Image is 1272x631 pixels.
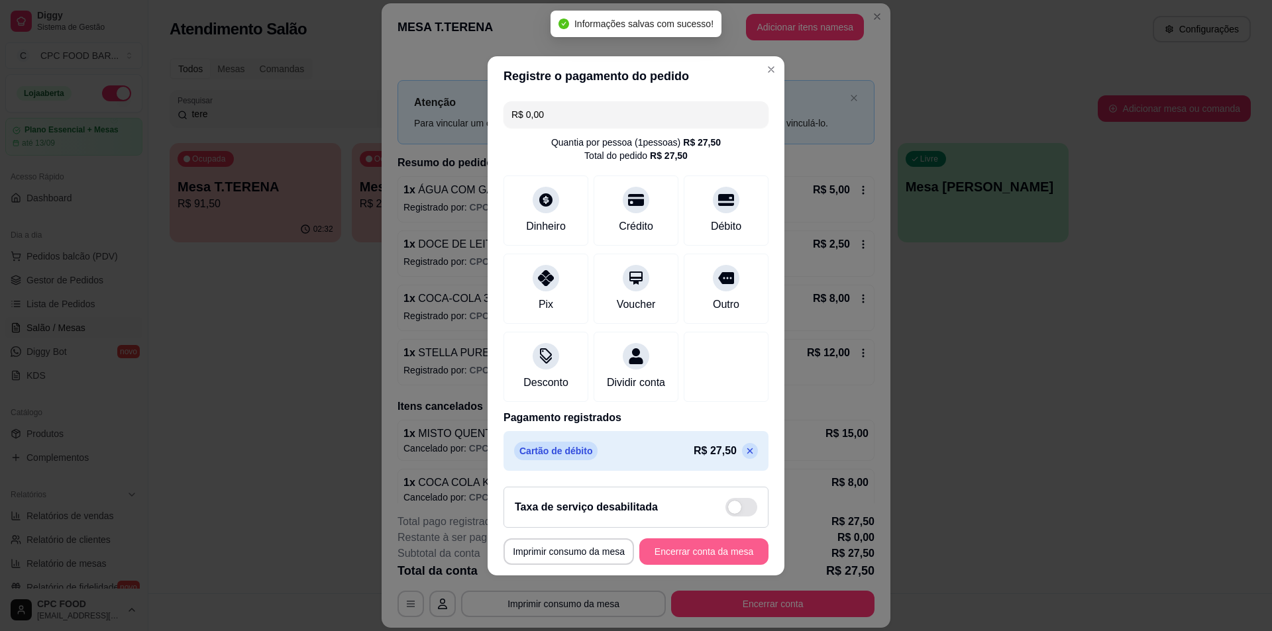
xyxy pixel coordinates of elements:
button: Close [761,59,782,80]
div: Voucher [617,297,656,313]
div: Crédito [619,218,653,234]
p: Cartão de débito [514,442,598,460]
input: Ex.: hambúrguer de cordeiro [511,101,761,128]
div: Outro [713,297,739,313]
p: R$ 27,50 [694,443,737,459]
div: R$ 27,50 [650,149,688,162]
div: Total do pedido [584,149,688,162]
button: Encerrar conta da mesa [639,538,768,565]
div: Débito [711,218,741,234]
div: Quantia por pessoa ( 1 pessoas) [551,136,721,149]
span: Informações salvas com sucesso! [574,19,714,29]
div: R$ 27,50 [683,136,721,149]
div: Dividir conta [607,375,665,391]
span: check-circle [558,19,569,29]
header: Registre o pagamento do pedido [488,56,784,96]
div: Desconto [523,375,568,391]
button: Imprimir consumo da mesa [503,538,634,565]
p: Pagamento registrados [503,410,768,426]
h2: Taxa de serviço desabilitada [515,499,658,515]
div: Dinheiro [526,218,566,234]
div: Pix [539,297,553,313]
